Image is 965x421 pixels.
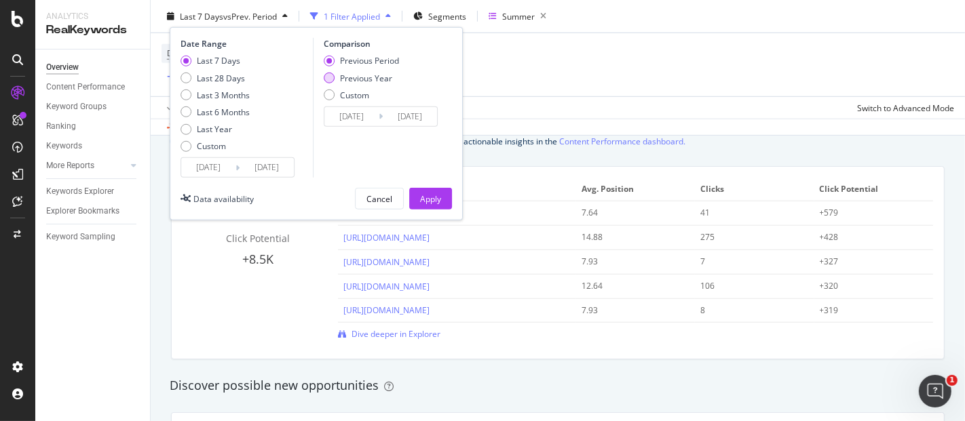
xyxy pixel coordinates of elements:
a: Ranking [46,119,140,134]
span: Click Potential [820,183,924,195]
div: +327 [820,256,917,268]
div: 275 [700,231,797,243]
a: [URL][DOMAIN_NAME] [343,281,430,292]
a: [URL][DOMAIN_NAME] [343,304,430,316]
a: Keyword Sampling [46,230,140,244]
input: Start Date [324,107,379,126]
div: Discover possible new opportunities [170,377,946,395]
div: Custom [181,140,250,152]
span: Clicks [700,183,805,195]
iframe: Intercom live chat [919,375,951,407]
div: +320 [820,280,917,292]
div: Last 7 Days [181,55,250,66]
span: 1 [947,375,958,386]
div: Keywords Explorer [46,184,114,199]
div: RealKeywords [46,22,139,38]
div: +428 [820,231,917,243]
div: info banner [170,134,946,148]
span: Segments [428,10,466,22]
div: Summer [502,10,535,22]
div: Custom [340,89,369,100]
span: Last 7 Days [180,10,223,22]
div: Last 3 Months [197,89,250,100]
div: More Reports [46,159,94,173]
div: Keyword Groups [46,100,107,114]
div: Last 3 Months [181,89,250,100]
div: Explorer Bookmarks [46,204,119,218]
div: 8 [700,304,797,317]
div: Keyword Sampling [46,230,115,244]
div: 7.93 [582,256,679,268]
div: Previous Year [324,72,399,83]
button: Apply [162,97,201,119]
div: 41 [700,207,797,219]
div: 14.88 [582,231,679,243]
span: Device [167,47,193,59]
a: Overview [46,60,140,75]
div: 12.64 [582,280,679,292]
div: 106 [700,280,797,292]
button: Add Filter [162,69,216,85]
div: Overview [46,60,79,75]
a: More Reports [46,159,127,173]
span: Click Potential [226,232,290,245]
div: Last Year [197,123,232,135]
button: 1 Filter Applied [305,5,396,27]
button: Apply [409,188,452,209]
button: Summer [483,5,552,27]
div: Previous Year [340,72,392,83]
input: End Date [383,107,437,126]
a: Keywords [46,139,140,153]
div: Last 6 Months [181,106,250,118]
a: Content Performance dashboard. [559,134,685,148]
div: Last 28 Days [197,72,245,83]
button: Switch to Advanced Mode [852,97,954,119]
div: +319 [820,304,917,317]
div: Last Year [181,123,250,135]
div: Custom [197,140,226,152]
button: Cancel [355,188,404,209]
a: [URL][DOMAIN_NAME] [343,256,430,268]
div: Last 28 Days [181,72,250,83]
div: Apply [420,193,441,204]
div: 7 [700,256,797,268]
div: Cancel [366,193,392,204]
div: Ranking [46,119,76,134]
a: Content Performance [46,80,140,94]
div: 1 Filter Applied [324,10,380,22]
div: Data availability [193,193,254,204]
span: Dive deeper in Explorer [352,328,440,340]
div: Custom [324,89,399,100]
div: Last 6 Months [197,106,250,118]
button: Segments [408,5,472,27]
div: 7.64 [582,207,679,219]
a: Keywords Explorer [46,184,140,199]
a: Dive deeper in Explorer [338,328,440,340]
div: +579 [820,207,917,219]
span: vs Prev. Period [223,10,277,22]
div: Comparison [324,38,442,49]
div: Date Range [181,38,309,49]
a: [URL][DOMAIN_NAME] [343,232,430,243]
button: Last 7 DaysvsPrev. Period [162,5,293,27]
div: 7.93 [582,304,679,317]
div: Keywords [46,139,82,153]
div: Previous Period [340,55,399,66]
a: Explorer Bookmarks [46,204,140,218]
div: Switch to Advanced Mode [857,102,954,113]
span: Avg. Position [582,183,686,195]
div: Analytics [46,11,139,22]
input: End Date [240,158,294,177]
div: Content Performance [46,80,125,94]
input: Start Date [181,158,235,177]
div: Previous Period [324,55,399,66]
a: Keyword Groups [46,100,140,114]
div: Last 7 Days [197,55,240,66]
span: +8.5K [242,251,273,267]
